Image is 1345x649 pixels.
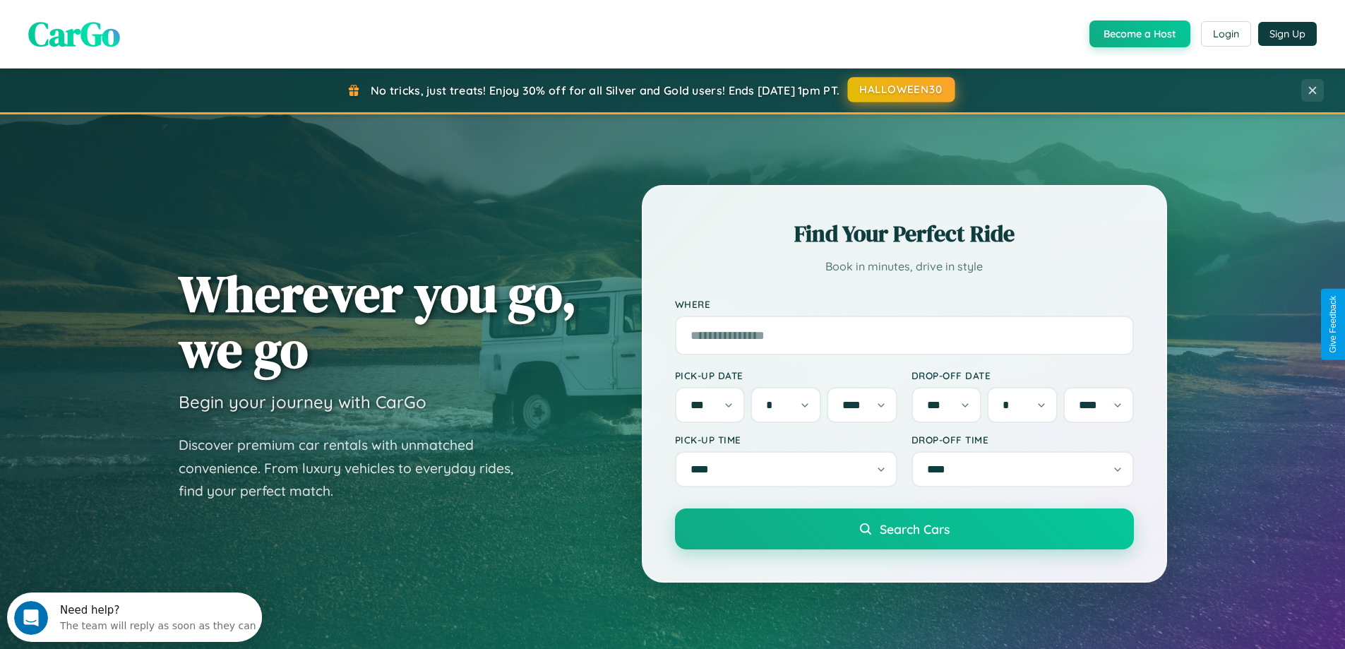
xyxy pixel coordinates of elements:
[28,11,120,57] span: CarGo
[1328,296,1338,353] div: Give Feedback
[1201,21,1251,47] button: Login
[1258,22,1317,46] button: Sign Up
[911,434,1134,446] label: Drop-off Time
[179,434,532,503] p: Discover premium car rentals with unmatched convenience. From luxury vehicles to everyday rides, ...
[371,83,839,97] span: No tricks, just treats! Enjoy 30% off for all Silver and Gold users! Ends [DATE] 1pm PT.
[53,12,249,23] div: Need help?
[675,508,1134,549] button: Search Cars
[675,434,897,446] label: Pick-up Time
[880,521,950,537] span: Search Cars
[675,256,1134,277] p: Book in minutes, drive in style
[179,266,577,377] h1: Wherever you go, we go
[1089,20,1190,47] button: Become a Host
[911,369,1134,381] label: Drop-off Date
[675,298,1134,310] label: Where
[179,391,426,412] h3: Begin your journey with CarGo
[848,77,955,102] button: HALLOWEEN30
[675,218,1134,249] h2: Find Your Perfect Ride
[14,601,48,635] iframe: Intercom live chat
[675,369,897,381] label: Pick-up Date
[6,6,263,44] div: Open Intercom Messenger
[53,23,249,38] div: The team will reply as soon as they can
[7,593,262,642] iframe: Intercom live chat discovery launcher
